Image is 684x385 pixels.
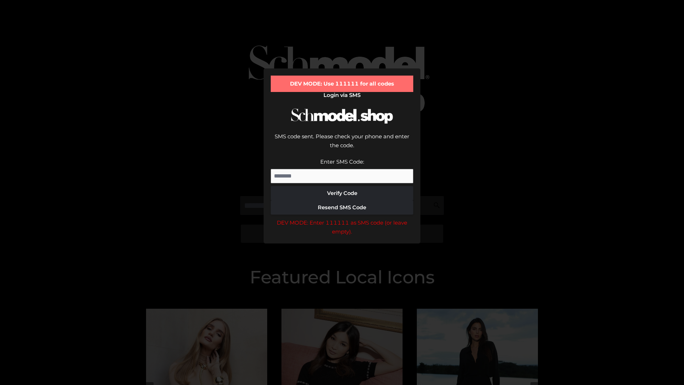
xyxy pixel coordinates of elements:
[271,186,413,200] button: Verify Code
[271,200,413,215] button: Resend SMS Code
[271,76,413,92] div: DEV MODE: Use 111111 for all codes
[289,102,395,130] img: Schmodel Logo
[271,218,413,236] div: DEV MODE: Enter 111111 as SMS code (or leave empty).
[320,158,364,165] label: Enter SMS Code:
[271,92,413,98] h2: Login via SMS
[271,132,413,157] div: SMS code sent. Please check your phone and enter the code.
